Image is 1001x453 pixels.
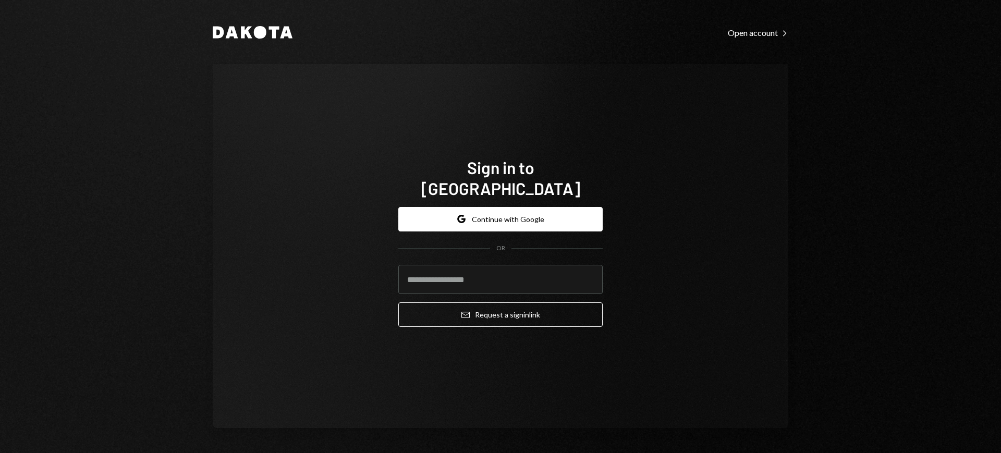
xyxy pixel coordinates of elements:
div: Open account [728,28,788,38]
button: Request a signinlink [398,302,603,327]
h1: Sign in to [GEOGRAPHIC_DATA] [398,157,603,199]
div: OR [496,244,505,253]
button: Continue with Google [398,207,603,231]
a: Open account [728,27,788,38]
